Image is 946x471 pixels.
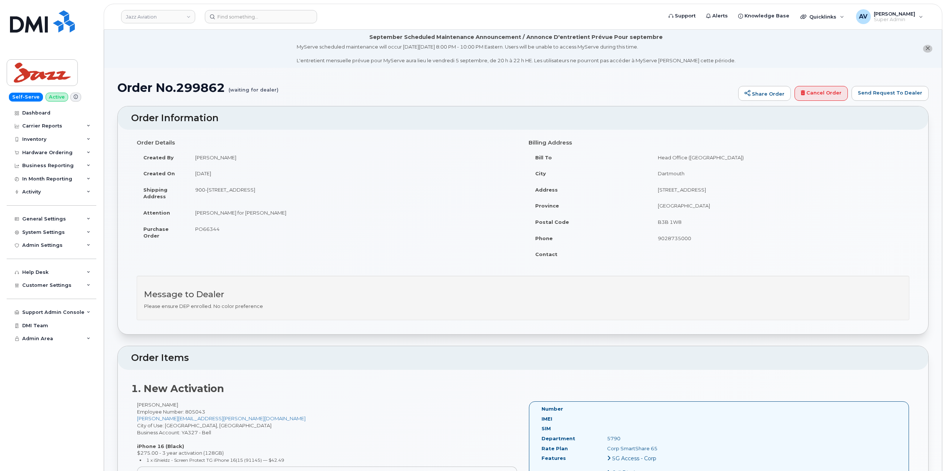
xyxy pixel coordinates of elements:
[117,81,735,94] h1: Order No.299862
[651,214,909,230] td: B3B 1W8
[143,226,169,239] strong: Purchase Order
[602,445,693,452] div: Corp SmartShare 65
[535,251,557,257] strong: Contact
[144,290,902,299] h3: Message to Dealer
[297,43,736,64] div: MyServe scheduled maintenance will occur [DATE][DATE] 8:00 PM - 10:00 PM Eastern. Users will be u...
[229,81,279,93] small: (waiting for dealer)
[143,170,175,176] strong: Created On
[529,140,909,146] h4: Billing Address
[738,86,791,101] a: Share Order
[137,140,517,146] h4: Order Details
[542,455,566,462] label: Features
[542,425,551,432] label: SIM
[143,187,167,200] strong: Shipping Address
[612,455,656,462] span: 5G Access - Corp
[535,155,552,160] strong: Bill To
[131,113,915,123] h2: Order Information
[651,182,909,198] td: [STREET_ADDRESS]
[923,45,932,53] button: close notification
[143,155,174,160] strong: Created By
[535,203,559,209] strong: Province
[131,353,915,363] h2: Order Items
[651,165,909,182] td: Dartmouth
[651,149,909,166] td: Head Office ([GEOGRAPHIC_DATA])
[795,86,848,101] a: Cancel Order
[189,182,517,205] td: 900-[STREET_ADDRESS]
[195,226,220,232] span: PO66344
[535,170,546,176] strong: City
[146,457,284,463] small: 1 x iShieldz - Screen Protect TG iPhone 16|15 (91145) — $42.49
[137,415,306,421] a: [PERSON_NAME][EMAIL_ADDRESS][PERSON_NAME][DOMAIN_NAME]
[131,382,224,395] strong: 1. New Activation
[535,187,558,193] strong: Address
[542,445,568,452] label: Rate Plan
[189,165,517,182] td: [DATE]
[189,205,517,221] td: [PERSON_NAME] for [PERSON_NAME]
[137,409,205,415] span: Employee Number: 805043
[137,443,184,449] strong: iPhone 16 (Black)
[651,230,909,246] td: 9028735000
[189,149,517,166] td: [PERSON_NAME]
[143,210,170,216] strong: Attention
[535,235,553,241] strong: Phone
[602,435,693,442] div: 5790
[542,415,552,422] label: IMEI
[144,303,902,310] p: Please ensure DEP enrolled. No color preference
[651,198,909,214] td: [GEOGRAPHIC_DATA]
[542,405,563,412] label: Number
[852,86,929,101] a: Send Request To Dealer
[535,219,569,225] strong: Postal Code
[542,435,575,442] label: Department
[369,33,663,41] div: September Scheduled Maintenance Announcement / Annonce D'entretient Prévue Pour septembre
